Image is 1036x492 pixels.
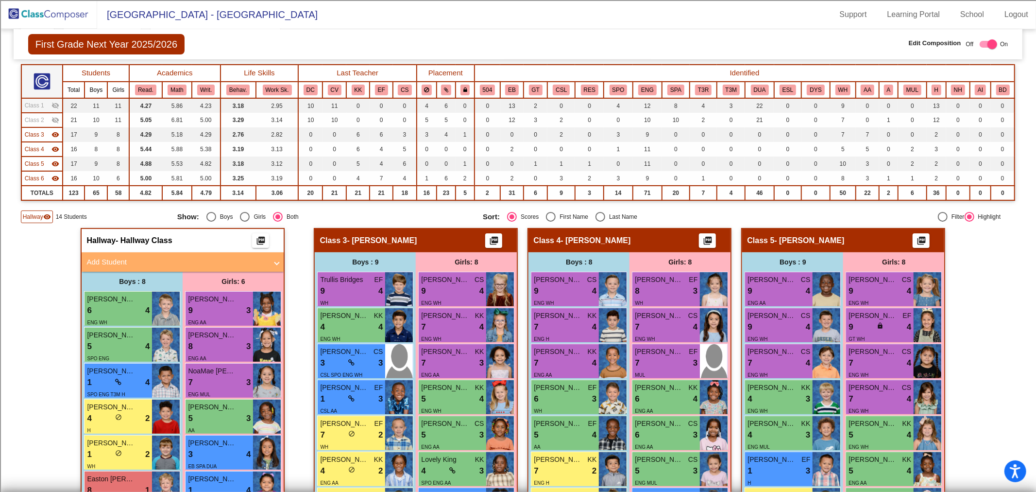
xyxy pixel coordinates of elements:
[417,65,475,82] th: Placement
[500,142,524,157] td: 2
[575,82,604,98] th: Resource
[4,234,1032,243] div: SAVE AND GO HOME
[690,98,717,113] td: 4
[633,157,662,171] td: 11
[162,98,192,113] td: 5.86
[63,142,85,157] td: 16
[801,142,830,157] td: 0
[690,82,717,98] th: Tier 3 Reading Intervention
[393,142,417,157] td: 5
[975,85,986,95] button: AI
[856,82,879,98] th: African American
[370,157,392,171] td: 4
[192,157,221,171] td: 4.82
[28,34,185,54] span: First Grade Next Year 2025/2026
[323,142,346,157] td: 0
[107,82,129,98] th: Girls
[393,113,417,127] td: 0
[662,127,690,142] td: 0
[4,84,1032,93] div: Move To ...
[970,82,991,98] th: American Indian
[604,98,633,113] td: 4
[346,98,370,113] td: 0
[4,269,1032,278] div: CANCEL
[256,127,299,142] td: 2.82
[991,98,1015,113] td: 0
[298,127,323,142] td: 0
[370,142,392,157] td: 4
[85,98,107,113] td: 11
[717,98,745,113] td: 3
[129,142,162,157] td: 5.44
[107,157,129,171] td: 8
[197,85,215,95] button: Writ.
[745,113,774,127] td: 21
[129,113,162,127] td: 5.05
[488,236,500,249] mat-icon: picture_as_pdf
[633,82,662,98] th: Academic Language
[690,127,717,142] td: 0
[417,142,437,157] td: 0
[830,113,856,127] td: 7
[633,98,662,113] td: 12
[221,65,299,82] th: Life Skills
[456,127,474,142] td: 1
[63,82,85,98] th: Total
[85,142,107,157] td: 8
[370,127,392,142] td: 6
[168,85,186,95] button: Math
[162,127,192,142] td: 5.18
[801,98,830,113] td: 0
[774,127,801,142] td: 0
[475,98,500,113] td: 0
[346,142,370,157] td: 6
[547,127,575,142] td: 2
[82,252,284,272] mat-expansion-panel-header: Add Student
[4,304,1032,313] div: BOOK
[898,127,927,142] td: 0
[524,98,547,113] td: 2
[745,82,774,98] th: Dual Language
[966,40,974,49] span: Off
[604,113,633,127] td: 0
[4,67,1032,75] div: Sign out
[456,157,474,171] td: 1
[255,236,267,249] mat-icon: picture_as_pdf
[505,85,519,95] button: EB
[717,127,745,142] td: 0
[107,113,129,127] td: 11
[856,142,879,157] td: 5
[774,82,801,98] th: ESL Pull-Out
[717,142,745,157] td: 0
[723,85,740,95] button: T3M
[946,98,970,113] td: 0
[4,278,1032,287] div: MOVE
[63,127,85,142] td: 17
[4,172,1032,180] div: Television/Radio
[51,131,59,139] mat-icon: visibility
[51,116,59,124] mat-icon: visibility_off
[879,142,898,157] td: 0
[946,113,970,127] td: 0
[221,127,256,142] td: 2.76
[4,313,1032,322] div: WEBSITE
[63,65,129,82] th: Students
[162,157,192,171] td: 5.53
[4,119,1032,128] div: Print
[575,98,604,113] td: 0
[162,113,192,127] td: 6.81
[898,113,927,127] td: 0
[346,127,370,142] td: 6
[375,85,388,95] button: EF
[129,157,162,171] td: 4.88
[991,127,1015,142] td: 0
[370,113,392,127] td: 0
[553,85,570,95] button: CSL
[991,142,1015,157] td: 0
[456,98,474,113] td: 0
[437,98,456,113] td: 6
[393,82,417,98] th: Clara Steglich
[604,157,633,171] td: 0
[4,217,1032,226] div: ???
[633,113,662,127] td: 10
